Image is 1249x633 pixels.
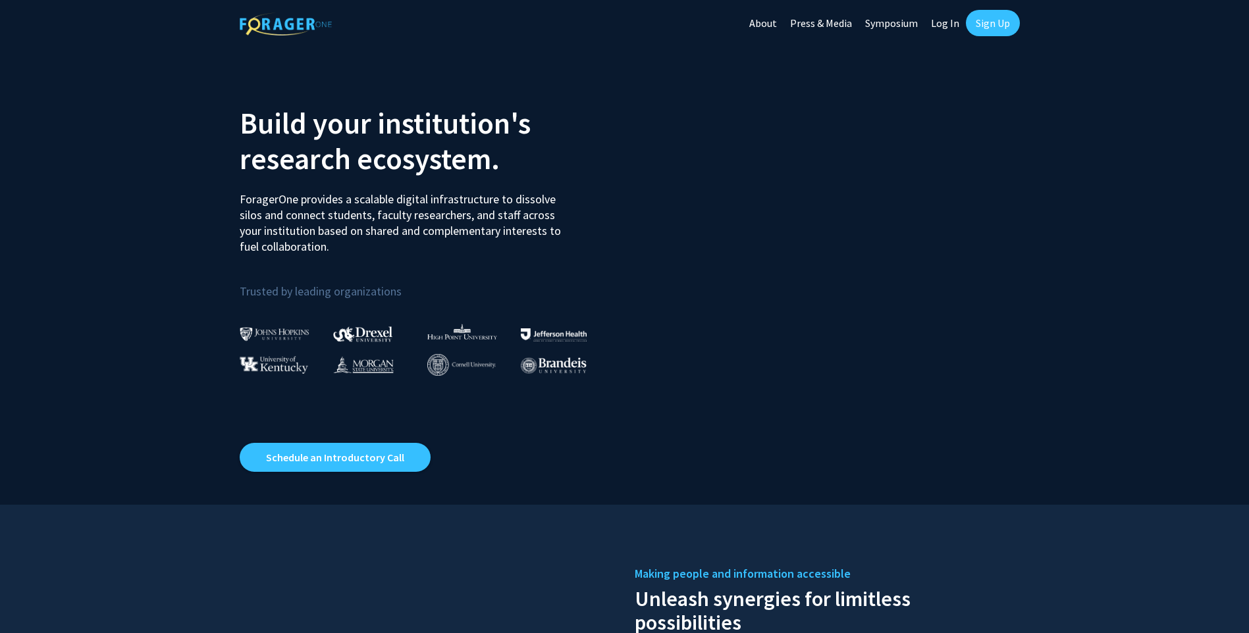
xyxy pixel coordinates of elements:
p: Trusted by leading organizations [240,265,615,301]
img: Brandeis University [521,357,587,374]
h5: Making people and information accessible [635,564,1010,584]
a: Sign Up [966,10,1020,36]
img: Cornell University [427,354,496,376]
img: Thomas Jefferson University [521,328,587,341]
h2: Build your institution's research ecosystem. [240,105,615,176]
p: ForagerOne provides a scalable digital infrastructure to dissolve silos and connect students, fac... [240,182,570,255]
img: Drexel University [333,326,392,342]
a: Opens in a new tab [240,443,431,472]
img: ForagerOne Logo [240,13,332,36]
img: Johns Hopkins University [240,327,309,341]
img: Morgan State University [333,356,394,373]
img: University of Kentucky [240,356,308,374]
img: High Point University [427,324,497,340]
